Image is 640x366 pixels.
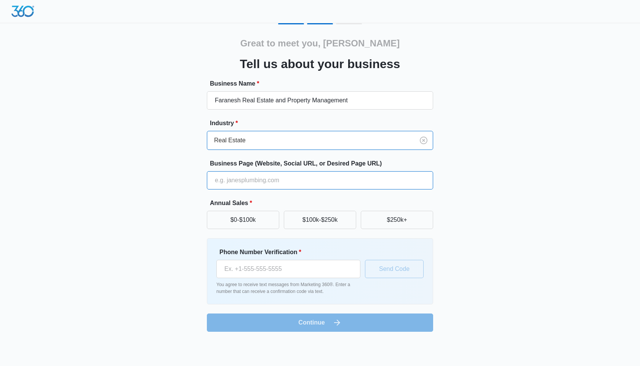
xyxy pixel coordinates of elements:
label: Business Name [210,79,436,88]
input: e.g. Jane's Plumbing [207,91,433,110]
h3: Tell us about your business [240,55,400,73]
input: Ex. +1-555-555-5555 [216,260,360,278]
button: $100k-$250k [284,211,356,229]
button: $0-$100k [207,211,279,229]
h2: Great to meet you, [PERSON_NAME] [240,37,400,50]
button: $250k+ [361,211,433,229]
label: Business Page (Website, Social URL, or Desired Page URL) [210,159,436,168]
button: Clear [418,134,430,146]
p: You agree to receive text messages from Marketing 360®. Enter a number that can receive a confirm... [216,281,360,295]
label: Annual Sales [210,199,436,208]
label: Industry [210,119,436,128]
label: Phone Number Verification [219,248,363,257]
input: e.g. janesplumbing.com [207,171,433,189]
